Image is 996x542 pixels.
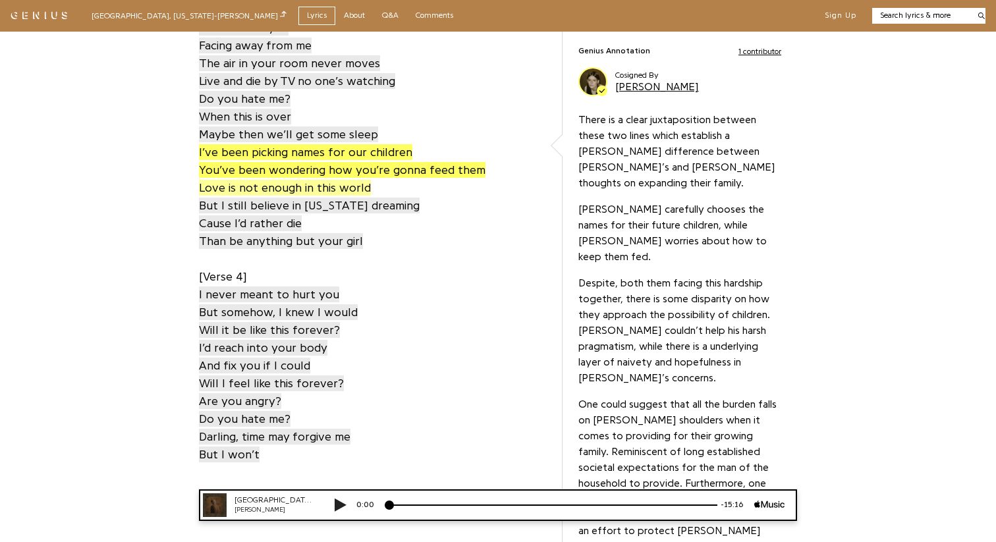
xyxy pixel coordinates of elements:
[825,11,856,21] button: Sign Up
[738,45,781,57] button: 1 contributor
[298,7,335,24] a: Lyrics
[184,1,196,11] img: iconc.png
[199,90,290,107] a: Do you hate me?
[46,5,125,16] div: [GEOGRAPHIC_DATA], [US_STATE]
[872,10,970,21] input: Search lyrics & more
[199,393,281,409] span: Are you angry?
[615,71,699,79] div: Cosigned By
[199,427,350,463] a: Darling, time may forgive meBut I won’t
[1,1,12,12] img: consumer-privacy-logo.png
[46,16,125,26] div: [PERSON_NAME]
[199,411,290,427] span: Do you hate me?
[373,7,407,24] a: Q&A
[199,374,344,392] a: Will I feel like this forever?
[199,143,485,178] a: I’ve been picking names for our childrenYou’ve been wondering how you’re gonna feed them
[199,214,363,250] a: Cause I’d rather dieThan be anything but your girl
[199,215,363,249] span: Cause I’d rather die Than be anything but your girl
[529,10,566,21] div: -15:16
[92,9,287,22] div: [GEOGRAPHIC_DATA], [US_STATE] - [PERSON_NAME]
[199,54,380,72] a: The air in your room never moves
[407,7,462,24] a: Comments
[188,1,196,10] img: adc.png
[199,392,281,410] a: Are you angry?
[199,198,420,213] span: But I still believe in [US_STATE] dreaming
[199,18,312,54] a: Or did I hold youFacing away from me
[199,72,395,90] a: Live and die by TV no one’s watching
[199,180,371,196] span: Love is not enough in this world
[199,322,340,373] span: Will it be like this forever? I’d reach into your body And fix you if I could
[199,91,290,107] span: Do you hate me?
[186,1,196,12] img: consumer-privacy-logo.png
[578,275,781,386] p: Despite, both them facing this hardship together, there is some disparity on how they approach th...
[578,112,781,191] p: There is a clear juxtaposition between these two lines which establish a [PERSON_NAME] difference...
[199,286,358,320] span: I never meant to hurt you But somehow, I knew I would
[615,82,699,92] div: [PERSON_NAME]
[199,144,485,178] span: I’ve been picking names for our children You’ve been wondering how you’re gonna feed them
[184,1,198,12] a: Privacy Notification
[199,55,380,71] span: The air in your room never moves
[199,196,420,214] a: But I still believe in [US_STATE] dreaming
[199,109,378,142] span: When this is over Maybe then we’ll get some sleep
[199,429,350,462] span: Darling, time may forgive me But I won’t
[14,4,38,28] img: 72x72bb.jpg
[335,7,373,24] a: About
[578,202,781,265] p: [PERSON_NAME] carefully chooses the names for their future children, while [PERSON_NAME] worries ...
[199,107,378,143] a: When this is overMaybe then we’ll get some sleep
[199,375,344,391] span: Will I feel like this forever?
[199,321,340,374] a: Will it be like this forever?I’d reach into your bodyAnd fix you if I could
[199,285,358,321] a: I never meant to hurt youBut somehow, I knew I would
[578,45,650,57] span: Genius Annotation
[199,178,371,196] a: Love is not enough in this world
[199,410,290,427] a: Do you hate me?
[578,67,699,96] a: Cosigned By[PERSON_NAME]
[199,73,395,89] span: Live and die by TV no one’s watching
